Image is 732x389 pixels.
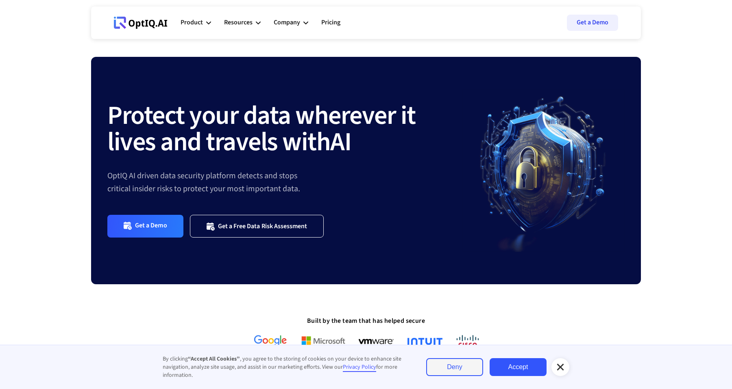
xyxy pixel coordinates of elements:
strong: AI [330,123,351,161]
div: Get a Free Data Risk Assessment [218,222,307,230]
div: OptIQ AI driven data security platform detects and stops critical insider risks to protect your m... [107,169,462,195]
a: Get a Free Data Risk Assessment [190,215,324,237]
a: Privacy Policy [343,363,376,372]
a: Webflow Homepage [114,11,168,35]
div: Resources [224,17,253,28]
strong: Built by the team that has helped secure [307,316,425,325]
div: By clicking , you agree to the storing of cookies on your device to enhance site navigation, anal... [163,355,410,379]
a: Accept [490,358,547,376]
a: Get a Demo [567,15,618,31]
div: Company [274,11,308,35]
strong: “Accept All Cookies” [188,355,240,363]
a: Get a Demo [107,215,183,237]
div: Product [181,11,211,35]
a: Deny [426,358,483,376]
a: Pricing [321,11,340,35]
div: Get a Demo [135,221,167,231]
div: Company [274,17,300,28]
div: Product [181,17,203,28]
strong: Protect your data wherever it lives and travels with [107,97,416,161]
div: Resources [224,11,261,35]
